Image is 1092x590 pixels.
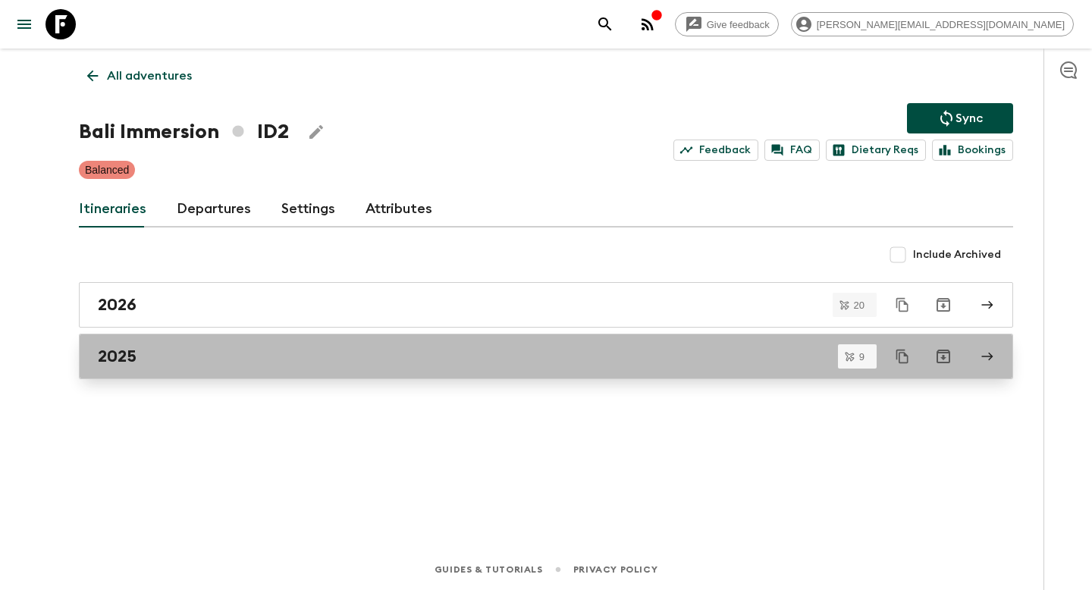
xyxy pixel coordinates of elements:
button: Duplicate [889,343,916,370]
span: 9 [850,352,874,362]
a: FAQ [764,140,820,161]
span: Include Archived [913,247,1001,262]
a: Feedback [673,140,758,161]
div: [PERSON_NAME][EMAIL_ADDRESS][DOMAIN_NAME] [791,12,1074,36]
button: Archive [928,341,959,372]
h2: 2025 [98,347,136,366]
p: All adventures [107,67,192,85]
button: Duplicate [889,291,916,319]
a: 2025 [79,334,1013,379]
a: Departures [177,191,251,228]
a: Attributes [366,191,432,228]
span: Give feedback [698,19,778,30]
button: search adventures [590,9,620,39]
a: Dietary Reqs [826,140,926,161]
span: 20 [845,300,874,310]
p: Balanced [85,162,129,177]
a: 2026 [79,282,1013,328]
a: Privacy Policy [573,561,657,578]
a: Bookings [932,140,1013,161]
a: Itineraries [79,191,146,228]
a: Give feedback [675,12,779,36]
a: Guides & Tutorials [435,561,543,578]
p: Sync [955,109,983,127]
h1: Bali Immersion ID2 [79,117,289,147]
button: menu [9,9,39,39]
h2: 2026 [98,295,136,315]
button: Sync adventure departures to the booking engine [907,103,1013,133]
button: Archive [928,290,959,320]
span: [PERSON_NAME][EMAIL_ADDRESS][DOMAIN_NAME] [808,19,1073,30]
a: All adventures [79,61,200,91]
a: Settings [281,191,335,228]
button: Edit Adventure Title [301,117,331,147]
